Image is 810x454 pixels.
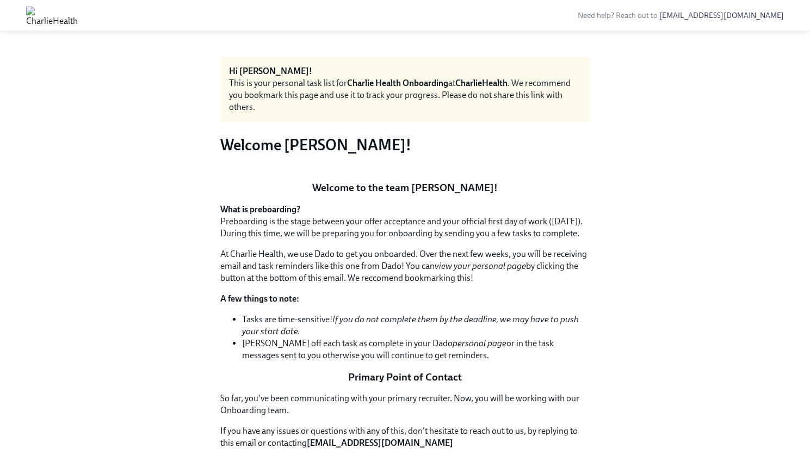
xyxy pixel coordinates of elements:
[220,425,590,449] p: If you have any issues or questions with any of this, don't hesitate to reach out to us, by reply...
[220,204,590,240] p: Preboarding is the stage between your offer acceptance and your official first day of work ([DATE...
[347,78,448,88] strong: Charlie Health Onboarding
[659,11,784,20] a: [EMAIL_ADDRESS][DOMAIN_NAME]
[242,338,590,361] li: [PERSON_NAME] off each task as complete in your Dado or in the task messages sent to you otherwis...
[220,370,590,384] p: Primary Point of Contact
[312,181,498,194] strong: Welcome to the team [PERSON_NAME]!
[220,248,590,284] p: At Charlie Health, we use Dado to get you onboarded. Over the next few weeks, you will be receivi...
[220,392,590,416] p: So far, you've been communicating with your primary recruiter. Now, you will be working with our ...
[220,135,590,155] h3: Welcome [PERSON_NAME]!
[229,77,582,113] div: This is your personal task list for at . We recommend you bookmark this page and use it to track ...
[242,314,579,336] em: If you do not complete them by the deadline, we may have to push your start date.
[455,78,508,88] strong: CharlieHealth
[453,338,506,348] em: personal page
[435,261,526,271] em: view your personal page
[229,66,312,76] strong: Hi [PERSON_NAME]!
[26,7,78,24] img: CharlieHealth
[220,204,300,214] strong: What is preboarding?
[307,438,453,448] strong: [EMAIL_ADDRESS][DOMAIN_NAME]
[242,314,590,338] li: Tasks are time-sensitive!
[220,293,299,304] strong: A few things to note:
[578,11,784,20] span: Need help? Reach out to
